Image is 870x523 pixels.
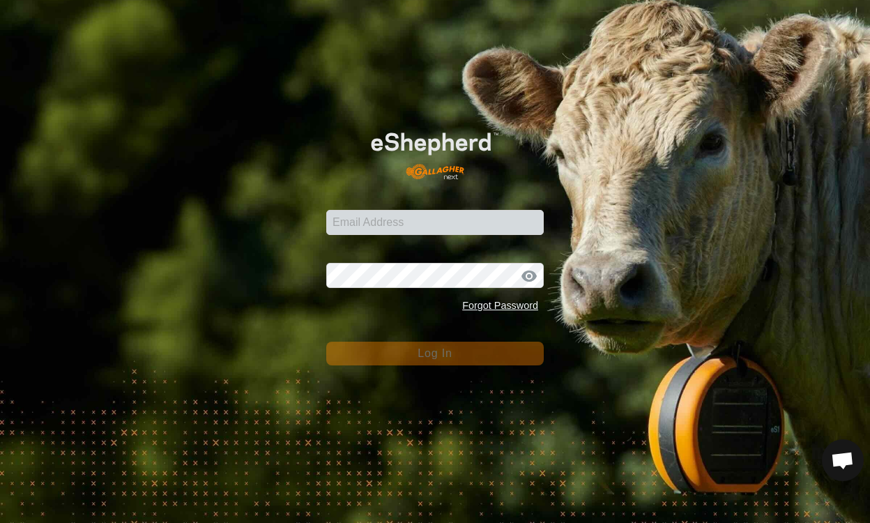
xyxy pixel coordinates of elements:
[348,114,522,188] img: E-shepherd Logo
[326,210,544,235] input: Email Address
[462,300,538,311] a: Forgot Password
[326,342,544,365] button: Log In
[822,439,864,481] div: Open chat
[418,347,452,359] span: Log In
